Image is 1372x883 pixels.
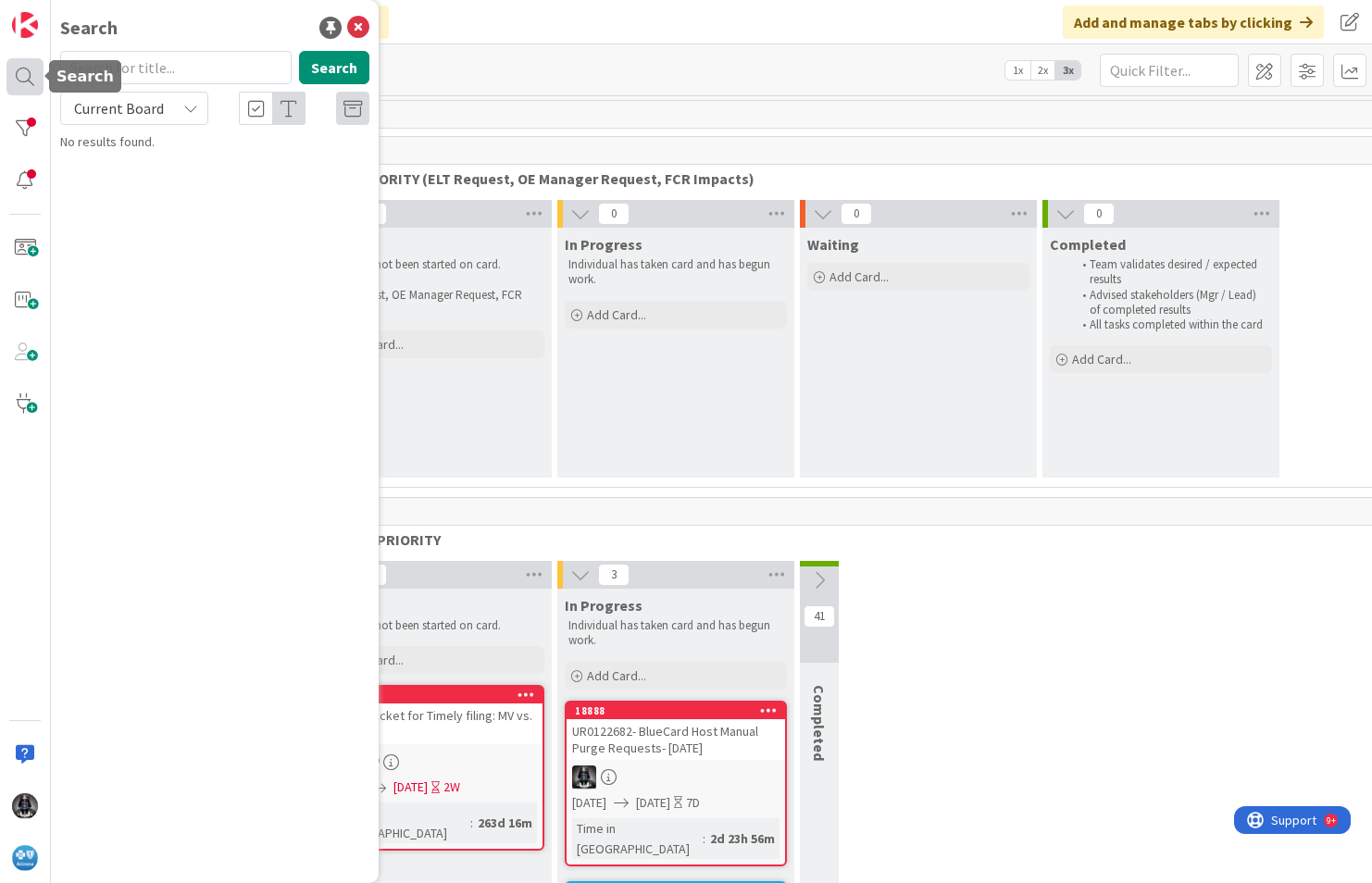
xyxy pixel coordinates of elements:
div: 263d 16m [473,813,537,833]
span: Add Card... [587,306,646,323]
img: KG [572,765,596,790]
div: KG [567,765,785,790]
span: Completed [1050,235,1126,254]
span: Current Board [74,99,164,118]
p: Individual has taken card and has begun work. [568,257,783,288]
img: avatar [12,845,38,871]
button: Search [299,51,369,84]
span: Completed [810,685,829,761]
img: Visit kanbanzone.com [12,12,38,38]
div: 9+ [93,7,102,22]
span: In Progress [565,596,642,615]
span: Waiting [807,235,859,254]
span: : [703,828,705,849]
span: Add Card... [587,667,646,684]
div: 2d 23h 56m [705,828,780,849]
div: Search [60,14,118,42]
span: : [470,813,473,833]
div: 18888 [567,703,785,719]
a: 18888UR0122682- BlueCard Host Manual Purge Requests- [DATE]KG[DATE][DATE]7DTime in [GEOGRAPHIC_DA... [565,701,787,866]
a: 17821Create Ticket for Timely filing: MV vs. HRPKG[DATE][DATE]2WTime in [GEOGRAPHIC_DATA]:263d 16m [322,685,544,851]
input: Quick Filter... [1100,54,1239,87]
h5: Search [56,68,114,85]
span: 0 [1083,203,1115,225]
span: 0 [841,203,872,225]
span: 41 [804,605,835,628]
li: All tasks completed within the card [1072,317,1269,332]
div: Create Ticket for Timely filing: MV vs. HRP [324,703,543,744]
span: 0 [598,203,630,225]
span: [DATE] [572,793,606,813]
span: In Progress [565,235,642,254]
li: Advised stakeholders (Mgr / Lead) of completed results [1072,288,1269,318]
div: Add and manage tabs by clicking [1063,6,1324,39]
div: 17821Create Ticket for Timely filing: MV vs. HRP [324,687,543,744]
div: 17821 [332,689,543,702]
div: 7D [686,793,700,813]
div: 18888 [575,704,785,717]
span: 3 [598,564,630,586]
p: ELT Request, OE Manager Request, FCR Impacts [326,288,541,318]
span: 1x [1005,61,1030,80]
span: [DATE] [636,793,670,813]
li: Team validates desired / expected results [1072,257,1269,288]
p: Individual has taken card and has begun work. [568,618,783,649]
span: [DATE] [393,777,428,797]
div: 2W [443,777,460,797]
div: No results found. [60,132,369,152]
span: Support [37,3,82,25]
span: 3x [1055,61,1080,80]
span: 2x [1030,61,1055,80]
div: Time in [GEOGRAPHIC_DATA] [572,818,703,859]
div: KG [324,750,543,774]
div: 18888UR0122682- BlueCard Host Manual Purge Requests- [DATE] [567,703,785,760]
div: 17821 [324,687,543,703]
div: UR0122682- BlueCard Host Manual Purge Requests- [DATE] [567,719,785,760]
img: KG [12,793,38,819]
div: Time in [GEOGRAPHIC_DATA] [330,802,470,843]
span: Add Card... [1072,351,1131,367]
p: Work has not been started on card. [326,257,541,272]
input: Search for title... [60,51,292,84]
span: Add Card... [829,268,889,285]
p: Work has not been started on card. [326,618,541,633]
